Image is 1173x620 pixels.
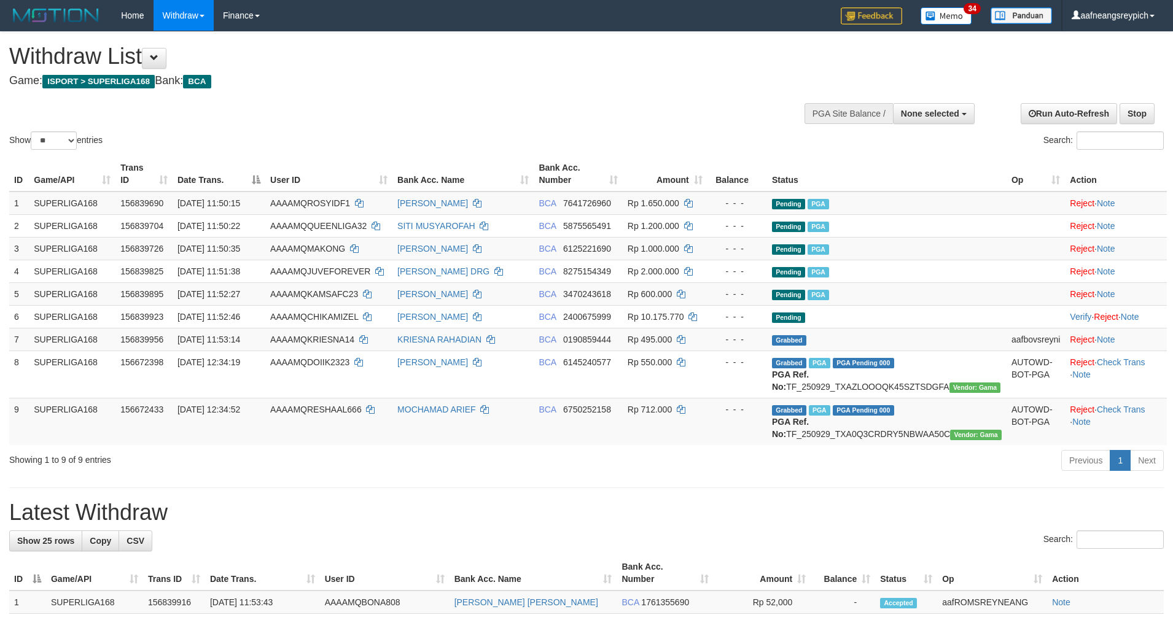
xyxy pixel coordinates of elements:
a: Note [1097,289,1115,299]
div: - - - [712,242,762,255]
span: 156839825 [120,266,163,276]
a: Note [1097,335,1115,344]
td: AUTOWD-BOT-PGA [1007,398,1065,445]
div: - - - [712,356,762,368]
span: AAAAMQQUEENLIGA32 [270,221,367,231]
th: Status: activate to sort column ascending [875,556,937,591]
a: Reject [1070,266,1094,276]
a: Show 25 rows [9,530,82,551]
b: PGA Ref. No: [772,417,809,439]
th: Date Trans.: activate to sort column descending [173,157,265,192]
span: Marked by aafsoycanthlai [809,358,830,368]
span: Rp 2.000.000 [628,266,679,276]
td: · · [1065,351,1167,398]
th: Bank Acc. Number: activate to sort column ascending [617,556,714,591]
a: [PERSON_NAME] DRG [397,266,489,276]
a: Check Trans [1097,405,1145,414]
span: Vendor URL: https://trx31.1velocity.biz [949,382,1001,393]
a: Reject [1070,335,1094,344]
td: 6 [9,305,29,328]
a: Note [1052,597,1070,607]
a: MOCHAMAD ARIEF [397,405,476,414]
a: CSV [119,530,152,551]
a: KRIESNA RAHADIAN [397,335,481,344]
th: Date Trans.: activate to sort column ascending [205,556,320,591]
td: aafbovsreyni [1007,328,1065,351]
th: Balance [707,157,767,192]
label: Search: [1043,131,1164,150]
td: SUPERLIGA168 [29,192,115,215]
span: Pending [772,199,805,209]
a: Reject [1070,289,1094,299]
div: - - - [712,333,762,346]
a: Reject [1070,244,1094,254]
td: SUPERLIGA168 [29,398,115,445]
span: 156839923 [120,312,163,322]
span: Rp 712.000 [628,405,672,414]
a: Reject [1094,312,1118,322]
a: Reject [1070,405,1094,414]
td: SUPERLIGA168 [29,305,115,328]
a: Reject [1070,221,1094,231]
td: 4 [9,260,29,282]
a: [PERSON_NAME] [397,357,468,367]
div: - - - [712,220,762,232]
label: Search: [1043,530,1164,549]
a: Verify [1070,312,1091,322]
span: [DATE] 11:51:38 [177,266,240,276]
span: Rp 1.200.000 [628,221,679,231]
span: BCA [539,244,556,254]
span: Copy [90,536,111,546]
a: Run Auto-Refresh [1021,103,1117,124]
th: Trans ID: activate to sort column ascending [143,556,205,591]
td: - [811,591,875,614]
div: - - - [712,197,762,209]
a: Previous [1061,450,1110,471]
span: Copy 8275154349 to clipboard [563,266,611,276]
td: 1 [9,192,29,215]
a: 1 [1110,450,1131,471]
a: Copy [82,530,119,551]
span: 156839895 [120,289,163,299]
span: Copy 3470243618 to clipboard [563,289,611,299]
span: PGA Pending [833,405,894,416]
input: Search: [1077,131,1164,150]
span: [DATE] 11:50:15 [177,198,240,208]
span: Show 25 rows [17,536,74,546]
span: Copy 5875565491 to clipboard [563,221,611,231]
span: ISPORT > SUPERLIGA168 [42,75,155,88]
span: Rp 10.175.770 [628,312,684,322]
th: ID [9,157,29,192]
span: Rp 600.000 [628,289,672,299]
h4: Game: Bank: [9,75,770,87]
span: Pending [772,290,805,300]
a: [PERSON_NAME] [397,198,468,208]
th: ID: activate to sort column descending [9,556,46,591]
td: SUPERLIGA168 [29,282,115,305]
span: Rp 495.000 [628,335,672,344]
td: SUPERLIGA168 [29,351,115,398]
a: Reject [1070,198,1094,208]
span: Marked by aafsoycanthlai [808,199,829,209]
a: Reject [1070,357,1094,367]
a: Check Trans [1097,357,1145,367]
td: · · [1065,305,1167,328]
span: Pending [772,267,805,277]
th: Amount: activate to sort column ascending [623,157,707,192]
select: Showentries [31,131,77,150]
span: Accepted [880,598,917,608]
input: Search: [1077,530,1164,549]
span: CSV [127,536,144,546]
div: Showing 1 to 9 of 9 entries [9,449,480,466]
td: SUPERLIGA168 [29,260,115,282]
span: 156839690 [120,198,163,208]
td: 5 [9,282,29,305]
div: - - - [712,403,762,416]
span: 156672433 [120,405,163,414]
span: [DATE] 12:34:52 [177,405,240,414]
td: · [1065,328,1167,351]
a: [PERSON_NAME] [397,312,468,322]
span: Rp 1.650.000 [628,198,679,208]
th: Op: activate to sort column ascending [1007,157,1065,192]
span: AAAAMQRESHAAL666 [270,405,362,414]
